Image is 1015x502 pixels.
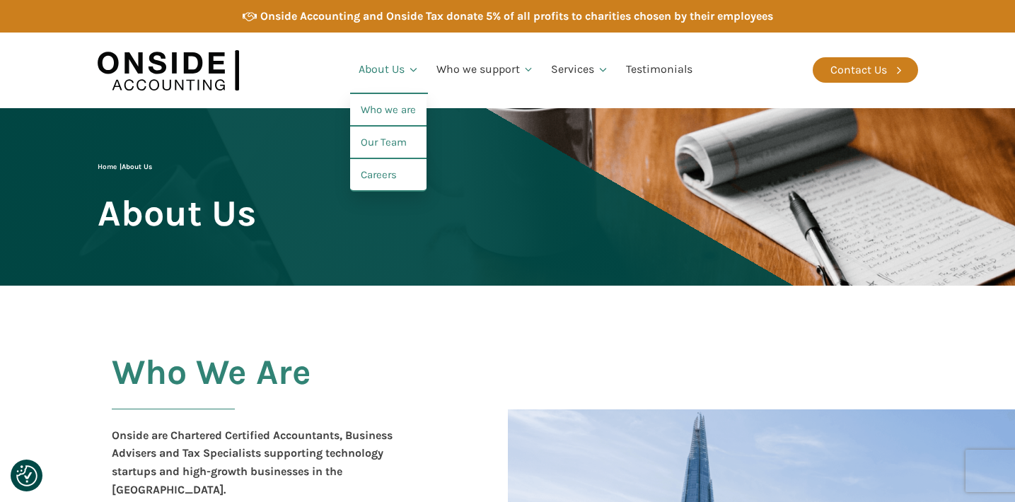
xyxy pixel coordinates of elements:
[98,194,256,233] span: About Us
[98,163,117,171] a: Home
[830,61,887,79] div: Contact Us
[350,127,427,159] a: Our Team
[98,43,239,98] img: Onside Accounting
[16,465,37,486] button: Consent Preferences
[98,163,152,171] span: |
[617,46,701,94] a: Testimonials
[350,94,427,127] a: Who we are
[350,46,428,94] a: About Us
[122,163,152,171] span: About Us
[350,159,427,192] a: Careers
[260,7,773,25] div: Onside Accounting and Onside Tax donate 5% of all profits to charities chosen by their employees
[543,46,617,94] a: Services
[16,465,37,486] img: Revisit consent button
[428,46,543,94] a: Who we support
[112,353,311,426] h2: Who We Are
[813,57,918,83] a: Contact Us
[112,428,393,496] b: Onside are Chartered Certified Accountants, Business Advisers and Tax Specialists supporting tech...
